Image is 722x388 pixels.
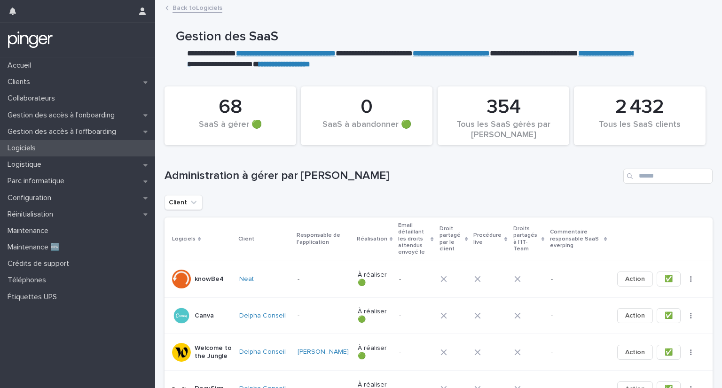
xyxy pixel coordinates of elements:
[454,95,553,119] div: 354
[657,308,681,323] button: ✅
[180,95,280,119] div: 68
[195,344,232,360] p: Welcome to the Jungle
[550,227,602,251] p: Commentaire responsable SaaS everping
[399,312,432,320] p: -
[4,226,56,235] p: Maintenance
[298,275,350,283] p: -
[357,234,387,244] p: Réalisation
[665,311,673,320] span: ✅
[297,230,351,248] p: Responsable de l'application
[665,348,673,357] span: ✅
[165,261,713,297] tr: knowBe4Neat -À réaliser 🟢--Action✅
[454,120,553,140] div: Tous les SaaS gérés par [PERSON_NAME]
[617,345,653,360] button: Action
[625,311,645,320] span: Action
[4,194,59,202] p: Configuration
[398,220,428,258] p: Email détaillant les droits attendus envoyé le
[4,61,39,70] p: Accueil
[623,169,713,184] input: Search
[625,274,645,284] span: Action
[4,144,43,153] p: Logiciels
[551,312,603,320] p: -
[590,95,690,119] div: 2 432
[551,348,603,356] p: -
[165,334,713,371] tr: Welcome to the JungleDelpha Conseil [PERSON_NAME] À réaliser 🟢--Action✅
[590,120,690,140] div: Tous les SaaS clients
[239,348,286,356] a: Delpha Conseil
[399,275,432,283] p: -
[317,120,416,140] div: SaaS à abandonner 🟢
[8,31,53,49] img: mTgBEunGTSyRkCgitkcU
[180,120,280,140] div: SaaS à gérer 🟢
[439,224,463,255] p: Droit partagé par le client
[4,276,54,285] p: Téléphones
[4,177,72,186] p: Parc informatique
[4,94,63,103] p: Collaborateurs
[172,234,196,244] p: Logiciels
[399,348,432,356] p: -
[238,234,254,244] p: Client
[4,259,77,268] p: Crédits de support
[4,243,67,252] p: Maintenance 🆕
[4,127,124,136] p: Gestion des accès à l’offboarding
[239,275,254,283] a: Neat
[625,348,645,357] span: Action
[4,78,38,86] p: Clients
[513,224,540,255] p: Droits partagés à l'IT-Team
[239,312,286,320] a: Delpha Conseil
[4,160,49,169] p: Logistique
[617,272,653,287] button: Action
[358,271,392,287] p: À réaliser 🟢
[358,308,392,324] p: À réaliser 🟢
[657,345,681,360] button: ✅
[195,275,224,283] p: knowBe4
[4,210,61,219] p: Réinitialisation
[173,2,222,13] a: Back toLogiciels
[358,344,392,360] p: À réaliser 🟢
[617,308,653,323] button: Action
[317,95,416,119] div: 0
[665,274,673,284] span: ✅
[657,272,681,287] button: ✅
[4,293,64,302] p: Étiquettes UPS
[176,29,634,45] h1: Gestion des SaaS
[551,275,603,283] p: -
[165,195,203,210] button: Client
[165,169,620,183] h1: Administration à gérer par [PERSON_NAME]
[195,312,214,320] p: Canva
[165,297,713,334] tr: CanvaDelpha Conseil -À réaliser 🟢--Action✅
[298,312,350,320] p: -
[298,348,349,356] a: [PERSON_NAME]
[4,111,122,120] p: Gestion des accès à l’onboarding
[473,230,502,248] p: Procédure live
